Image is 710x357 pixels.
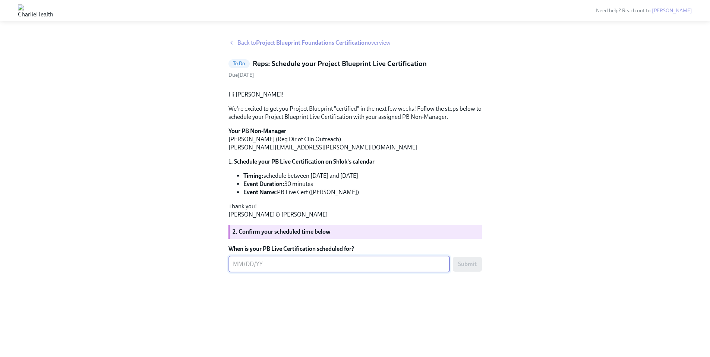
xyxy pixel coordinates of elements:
[228,91,482,99] p: Hi [PERSON_NAME]!
[233,228,331,235] strong: 2. Confirm your scheduled time below
[228,127,482,152] p: [PERSON_NAME] (Reg Dir of Clin Outreach) [PERSON_NAME][EMAIL_ADDRESS][PERSON_NAME][DOMAIN_NAME]
[256,39,368,46] strong: Project Blueprint Foundations Certification
[243,172,264,179] strong: Timing:
[243,188,482,196] li: PB Live Cert ([PERSON_NAME])
[237,39,391,47] span: Back to overview
[228,245,482,253] label: When is your PB Live Certification scheduled for?
[228,105,482,121] p: We're excited to get you Project Blueprint "certified" in the next few weeks! Follow the steps be...
[228,61,250,66] span: To Do
[228,39,482,47] a: Back toProject Blueprint Foundations Certificationoverview
[228,72,254,78] span: Wednesday, September 3rd 2025, 12:00 pm
[253,59,427,69] h5: Reps: Schedule your Project Blueprint Live Certification
[243,180,284,187] strong: Event Duration:
[228,127,286,135] strong: Your PB Non-Manager
[243,172,482,180] li: schedule between [DATE] and [DATE]
[596,7,692,14] span: Need help? Reach out to
[652,7,692,14] a: [PERSON_NAME]
[243,189,277,196] strong: Event Name:
[228,158,375,165] strong: 1. Schedule your PB Live Certification on Shlok's calendar
[18,4,53,16] img: CharlieHealth
[243,180,482,188] li: 30 minutes
[228,202,482,219] p: Thank you! [PERSON_NAME] & [PERSON_NAME]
